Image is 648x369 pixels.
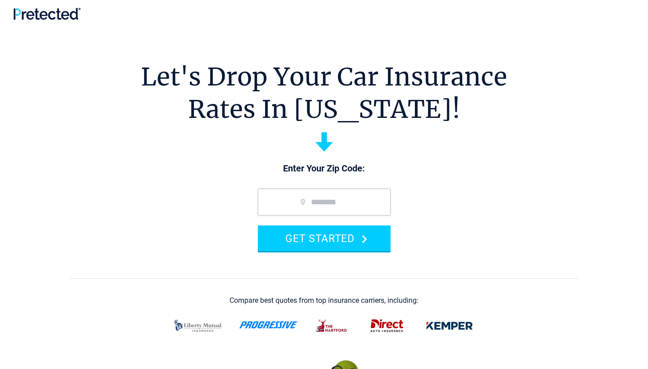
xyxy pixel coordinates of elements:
[258,189,391,216] input: zip code
[141,61,507,126] h1: Let's Drop Your Car Insurance Rates In [US_STATE]!
[258,225,391,251] button: GET STARTED
[13,8,81,20] img: Pretected Logo
[239,321,299,328] img: progressive
[365,314,409,337] img: direct
[420,314,479,337] img: kemper
[249,162,400,175] p: Enter Your Zip Code:
[169,314,228,337] img: liberty
[229,297,418,305] div: Compare best quotes from top insurance carriers, including:
[310,314,354,337] img: thehartford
